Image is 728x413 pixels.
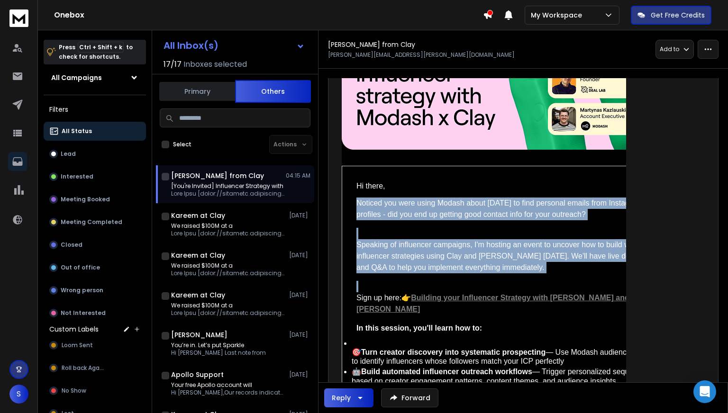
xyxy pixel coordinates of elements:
li: 🤖 — Trigger personalized sequences based on creator engagement patterns, content themes, and audi... [352,367,654,385]
button: No Show [44,381,146,400]
button: Forward [381,388,438,407]
p: Closed [61,241,82,249]
strong: In this session, you'll learn how to: [356,324,482,332]
h1: [PERSON_NAME] from Clay [171,171,264,180]
span: Loom Sent [62,341,93,349]
h3: Custom Labels [49,324,99,334]
button: Loom Sent [44,336,146,355]
p: Wrong person [61,287,103,294]
h1: [PERSON_NAME] from Clay [328,40,415,49]
button: S [9,385,28,404]
p: Press to check for shortcuts. [59,43,133,62]
button: Reply [324,388,373,407]
h1: Kareem at Clay [171,290,225,300]
p: Lore Ipsu [dolor://sitametc.adipiscing.el/se7doeiu8te2i4u0336l9e1d8magn1a8/eNIMADMinimvENiAmqUisn... [171,309,285,317]
h1: Apollo Support [171,370,224,379]
h1: Kareem at Clay [171,251,225,260]
p: Your free Apollo account will [171,381,285,389]
p: Meeting Booked [61,196,110,203]
span: No Show [62,387,86,395]
p: All Status [62,127,92,135]
span: 17 / 17 [164,59,182,70]
img: logo [9,9,28,27]
a: Building your Influencer Strategy with [PERSON_NAME] and [PERSON_NAME] [356,294,631,313]
button: All Inbox(s) [156,36,312,55]
button: Lead [44,144,146,163]
button: Meeting Completed [44,213,146,232]
button: All Status [44,122,146,141]
h1: All Inbox(s) [164,41,218,50]
p: [DATE] [289,371,310,378]
strong: Turn creator discovery into systematic prospecting [361,348,546,356]
button: Not Interested [44,304,146,323]
button: Get Free Credits [631,6,711,25]
label: Select [173,141,191,148]
p: My Workspace [531,10,586,20]
button: Out of office [44,258,146,277]
h1: All Campaigns [51,73,102,82]
p: [DATE] [289,251,310,259]
button: Wrong person [44,281,146,300]
p: 04:15 AM [286,172,310,180]
p: Meeting Completed [61,218,122,226]
p: [DATE] [289,331,310,339]
span: Ctrl + Shift + k [78,42,124,53]
p: Hi [PERSON_NAME],Our records indicate you [171,389,285,396]
div: Open Intercom Messenger [693,380,716,403]
p: Interested [61,173,93,180]
h1: [PERSON_NAME] [171,330,227,340]
h3: Inboxes selected [183,59,247,70]
p: Not Interested [61,309,106,317]
p: Lore Ipsu [dolor://sitametc.adipiscing.el/se0doeiu5te0i7u8762l0e7d3magn5a3/eNIMADMini_8Veni0QUIS_... [171,230,285,237]
li: 🎯 — Use Modash audience data to identify influencers whose followers match your ICP perfectly [352,339,654,366]
p: [You're Invited] Influencer Strategy with [171,182,285,190]
span: Roll back Again [62,364,104,372]
p: Lead [61,150,76,158]
p: [PERSON_NAME][EMAIL_ADDRESS][PERSON_NAME][DOMAIN_NAME] [328,51,515,59]
button: Primary [159,81,235,102]
p: Add to [660,45,679,53]
h1: Onebox [54,9,483,21]
p: Hi [PERSON_NAME] Last note from [171,349,266,357]
button: Closed [44,235,146,254]
p: We raised $100M at a [171,262,285,269]
p: Lore Ipsu [dolor://sitametc.adipiscing.el/se0doeiu1te1i2u2905l9e5d8magn0a1/eNIMADMinimvEniaMqu4nO... [171,269,285,277]
strong: Build automated influencer outreach workflows [361,368,532,376]
p: [DATE] [289,212,310,219]
span: Sign up here: [356,294,401,302]
p: Hi there, [356,180,659,192]
button: Others [235,80,311,103]
p: You’re in. Let’s put Sparkle [171,341,266,349]
button: All Campaigns [44,68,146,87]
p: Noticed you were using Modash about [DATE] to find personal emails from Instagram profiles - did ... [356,198,659,220]
strong: 👉 [401,294,411,302]
h3: Filters [44,103,146,116]
p: Out of office [61,264,100,271]
p: [DATE] [289,291,310,299]
button: Roll back Again [44,359,146,377]
div: Reply [332,393,351,403]
button: Interested [44,167,146,186]
p: We raised $100M at a [171,222,285,230]
button: Meeting Booked [44,190,146,209]
h1: Kareem at Clay [171,211,225,220]
p: Speaking of influencer campaigns, I'm hosting an event to uncover how to build winning influencer... [356,228,659,273]
p: Get Free Credits [651,10,705,20]
p: We raised $100M at a [171,302,285,309]
p: Lore Ipsu [dolor://sitametc.adipiscing.el/se0doeiu5te3i1u9629l1e9d2magn6a5/eNIMADMini9vE-2-QU2NOs... [171,190,285,198]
